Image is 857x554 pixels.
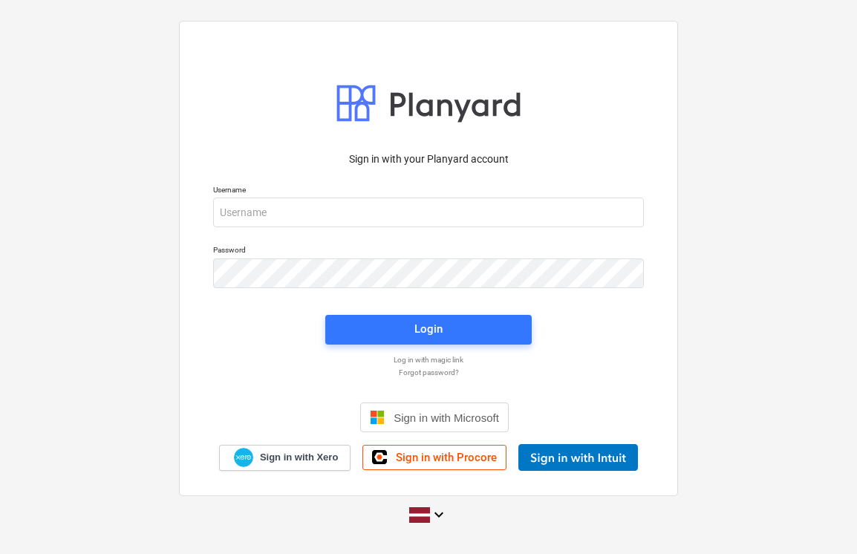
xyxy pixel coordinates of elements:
img: Xero logo [234,448,253,468]
button: Login [325,315,532,345]
p: Password [213,245,644,258]
span: Sign in with Procore [396,451,497,464]
i: keyboard_arrow_down [430,506,448,524]
a: Sign in with Xero [219,445,351,471]
a: Forgot password? [206,368,651,377]
span: Sign in with Microsoft [394,411,499,424]
span: Sign in with Xero [260,451,338,464]
img: Microsoft logo [370,410,385,425]
a: Sign in with Procore [362,445,506,470]
input: Username [213,198,644,227]
a: Log in with magic link [206,355,651,365]
div: Login [414,319,443,339]
p: Username [213,185,644,198]
p: Sign in with your Planyard account [213,151,644,167]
